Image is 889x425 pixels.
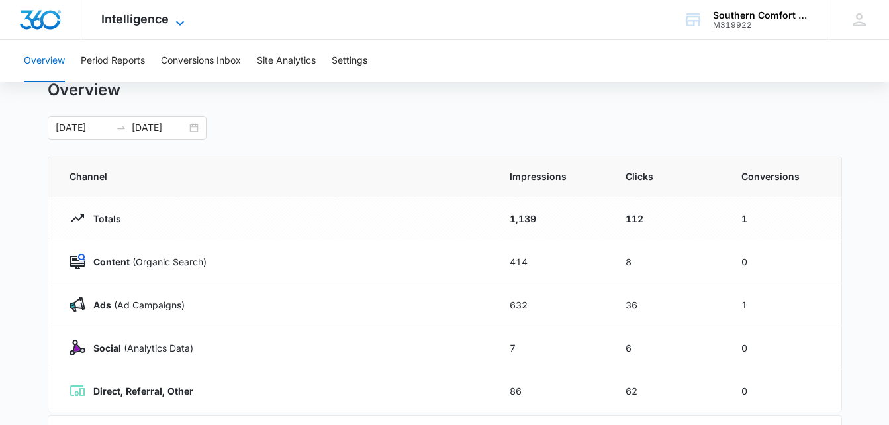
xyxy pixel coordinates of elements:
[332,40,367,82] button: Settings
[81,40,145,82] button: Period Reports
[93,256,130,267] strong: Content
[257,40,316,82] button: Site Analytics
[93,342,121,354] strong: Social
[70,297,85,312] img: Ads
[741,169,820,183] span: Conversions
[725,197,841,240] td: 1
[85,298,185,312] p: (Ad Campaigns)
[116,122,126,133] span: to
[48,80,120,100] h1: Overview
[70,340,85,355] img: Social
[24,40,65,82] button: Overview
[494,369,610,412] td: 86
[610,283,725,326] td: 36
[610,197,725,240] td: 112
[494,283,610,326] td: 632
[132,120,187,135] input: End date
[93,299,111,310] strong: Ads
[610,369,725,412] td: 62
[93,385,193,397] strong: Direct, Referral, Other
[713,21,810,30] div: account id
[610,326,725,369] td: 6
[161,40,241,82] button: Conversions Inbox
[116,122,126,133] span: swap-right
[713,10,810,21] div: account name
[494,326,610,369] td: 7
[725,240,841,283] td: 0
[610,240,725,283] td: 8
[725,369,841,412] td: 0
[725,326,841,369] td: 0
[725,283,841,326] td: 1
[85,255,207,269] p: (Organic Search)
[626,169,710,183] span: Clicks
[70,169,478,183] span: Channel
[494,197,610,240] td: 1,139
[510,169,594,183] span: Impressions
[56,120,111,135] input: Start date
[101,12,169,26] span: Intelligence
[85,212,121,226] p: Totals
[85,341,193,355] p: (Analytics Data)
[70,254,85,269] img: Content
[494,240,610,283] td: 414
